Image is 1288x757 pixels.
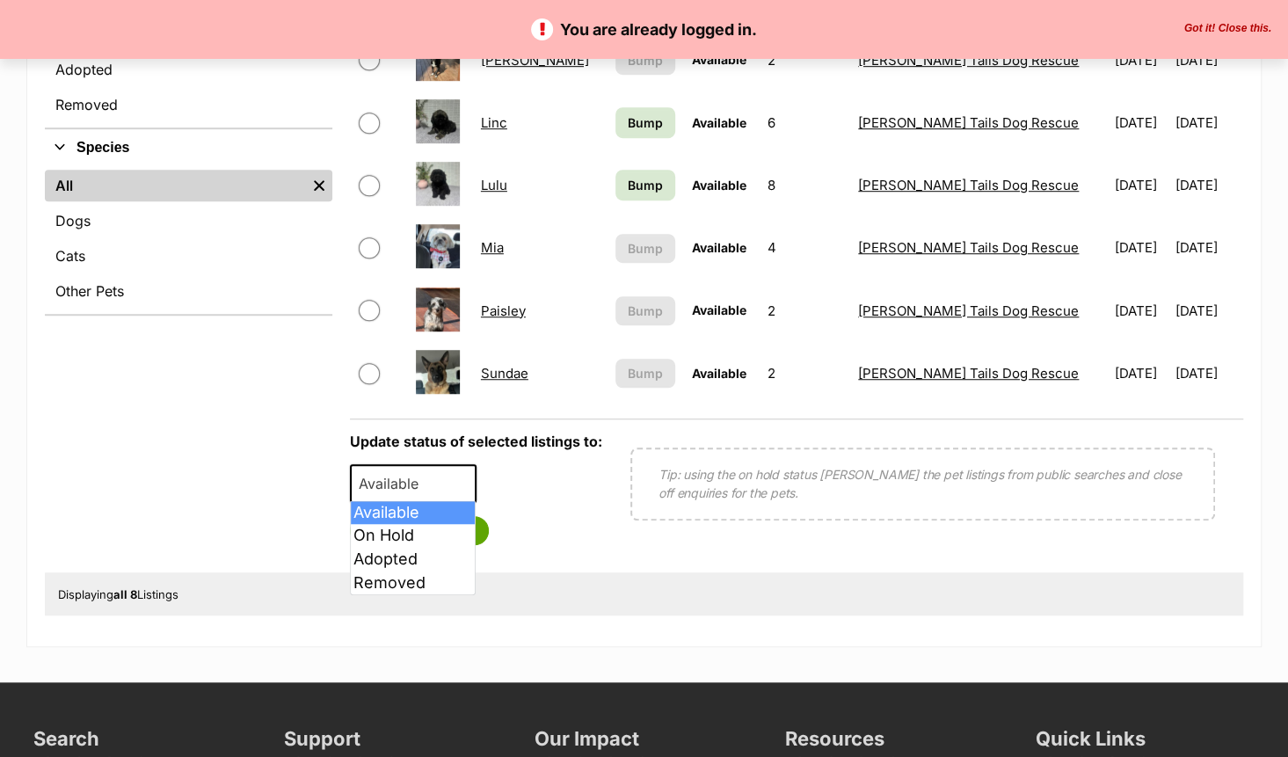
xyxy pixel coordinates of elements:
button: Species [45,136,332,159]
td: [DATE] [1108,280,1174,341]
p: You are already logged in. [18,18,1270,41]
button: Bump [615,46,676,75]
span: Available [691,52,746,67]
p: Tip: using the on hold status [PERSON_NAME] the pet listings from public searches and close off e... [659,465,1187,502]
span: Available [691,115,746,130]
li: Available [351,501,475,525]
a: Linc [481,114,507,131]
td: [DATE] [1175,155,1241,215]
a: Bump [615,170,676,200]
span: Available [350,464,477,503]
td: 2 [760,30,849,91]
td: 6 [760,92,849,153]
span: Available [691,366,746,381]
td: [DATE] [1175,280,1241,341]
span: Available [691,302,746,317]
span: Bump [628,302,663,320]
span: Available [691,178,746,193]
td: 2 [760,343,849,404]
button: Bump [615,234,676,263]
td: [DATE] [1108,343,1174,404]
a: [PERSON_NAME] Tails Dog Rescue [858,302,1079,319]
span: Available [691,240,746,255]
a: [PERSON_NAME] Tails Dog Rescue [858,52,1079,69]
a: [PERSON_NAME] Tails Dog Rescue [858,114,1079,131]
div: Species [45,166,332,314]
a: Paisley [481,302,526,319]
span: Available [352,471,436,496]
span: Bump [628,176,663,194]
button: Bump [615,359,676,388]
td: [DATE] [1175,30,1241,91]
td: [DATE] [1175,217,1241,278]
td: [DATE] [1108,155,1174,215]
td: [DATE] [1175,92,1241,153]
label: Update status of selected listings to: [350,433,602,450]
a: [PERSON_NAME] Tails Dog Rescue [858,365,1079,382]
span: Bump [628,239,663,258]
a: Bump [615,107,676,138]
a: Adopted [45,54,332,85]
td: [DATE] [1108,30,1174,91]
a: Lulu [481,177,507,193]
a: Remove filter [306,170,332,201]
span: Displaying Listings [58,587,178,601]
a: [PERSON_NAME] [481,52,589,69]
span: Bump [628,364,663,382]
a: Mia [481,239,504,256]
a: Removed [45,89,332,120]
span: Bump [628,113,663,132]
a: Sundae [481,365,528,382]
li: On Hold [351,524,475,548]
strong: all 8 [113,587,137,601]
td: 2 [760,280,849,341]
button: Close the banner [1179,22,1277,36]
a: [PERSON_NAME] Tails Dog Rescue [858,239,1079,256]
a: Dogs [45,205,332,237]
li: Adopted [351,548,475,571]
a: All [45,170,306,201]
li: Removed [351,571,475,595]
span: Bump [628,51,663,69]
button: Bump [615,296,676,325]
a: [PERSON_NAME] Tails Dog Rescue [858,177,1079,193]
a: Cats [45,240,332,272]
a: Other Pets [45,275,332,307]
td: [DATE] [1175,343,1241,404]
td: 4 [760,217,849,278]
td: 8 [760,155,849,215]
td: [DATE] [1108,92,1174,153]
td: [DATE] [1108,217,1174,278]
